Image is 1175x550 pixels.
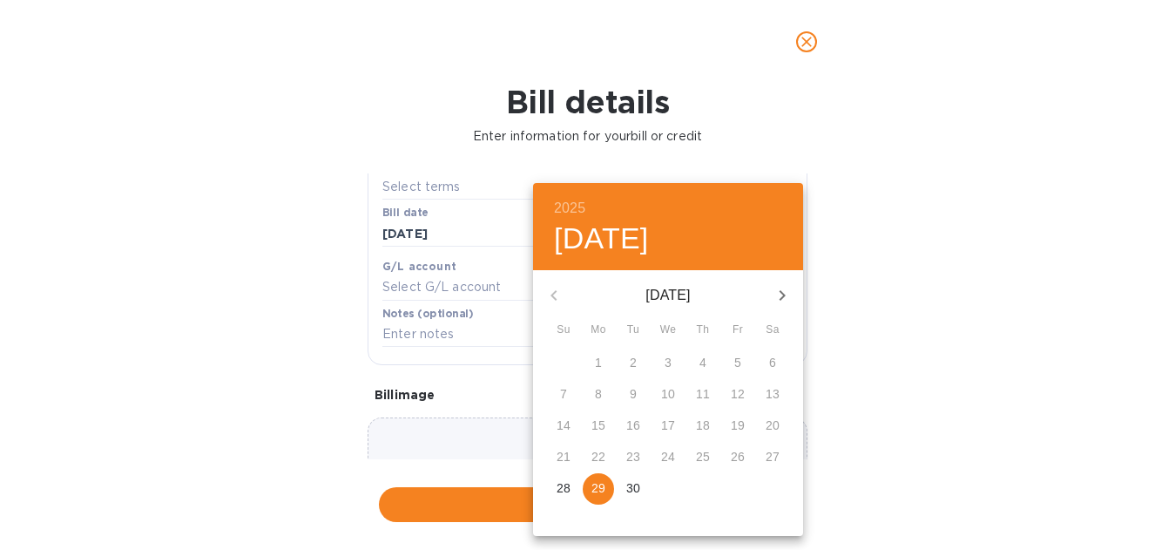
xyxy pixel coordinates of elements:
p: [DATE] [575,285,761,306]
p: 29 [591,479,605,497]
button: 28 [548,473,579,505]
button: 29 [583,473,614,505]
p: 30 [626,479,640,497]
span: Th [687,322,719,339]
span: Fr [722,322,753,339]
button: [DATE] [554,221,649,257]
span: Tu [618,322,649,339]
span: Mo [583,322,614,339]
p: 28 [557,479,571,497]
button: 2025 [554,196,585,221]
button: 30 [618,473,649,505]
span: Sa [757,322,788,339]
span: Su [548,322,579,339]
span: We [652,322,684,339]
